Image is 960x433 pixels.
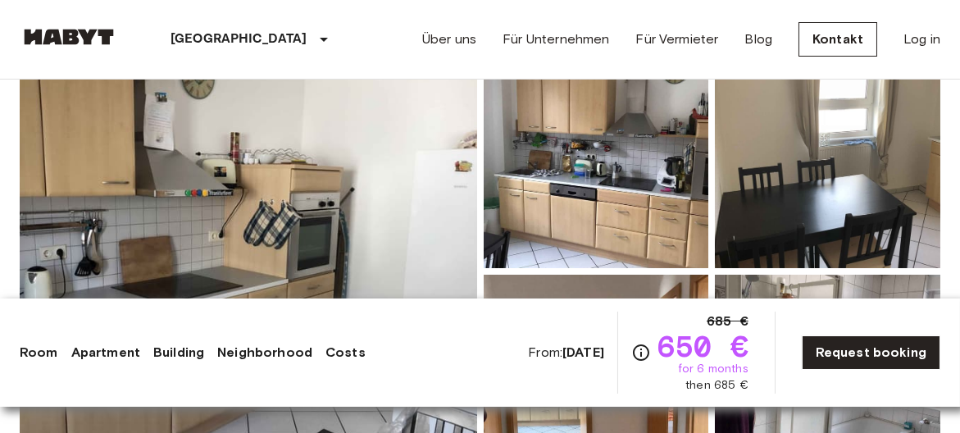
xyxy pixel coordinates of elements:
svg: Check cost overview for full price breakdown. Please note that discounts apply to new joiners onl... [631,343,651,362]
span: then 685 € [685,377,748,394]
a: Blog [744,30,772,49]
span: 650 € [657,331,748,361]
img: Habyt [20,29,118,45]
a: Für Unternehmen [503,30,609,49]
a: Über uns [422,30,476,49]
a: Kontakt [798,22,877,57]
span: 685 € [707,312,748,331]
img: Picture of unit DE-04-031-001-01HF [715,53,940,268]
a: Log in [903,30,940,49]
a: Room [20,343,58,362]
a: Costs [325,343,366,362]
span: for 6 months [678,361,748,377]
img: Picture of unit DE-04-031-001-01HF [484,53,709,268]
a: Building [153,343,204,362]
b: [DATE] [562,344,604,360]
a: Request booking [802,335,940,370]
a: Für Vermieter [635,30,718,49]
a: Neighborhood [217,343,312,362]
p: [GEOGRAPHIC_DATA] [171,30,307,49]
span: From: [528,344,604,362]
a: Apartment [71,343,140,362]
